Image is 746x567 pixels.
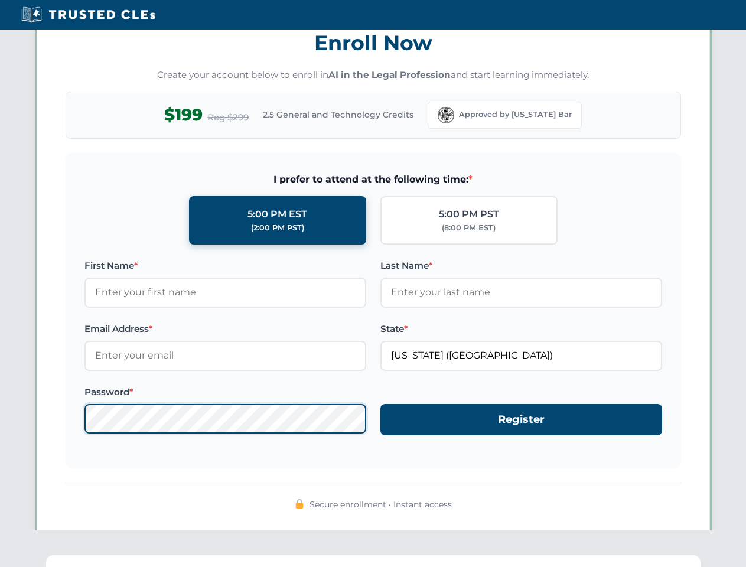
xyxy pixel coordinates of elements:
[84,322,366,336] label: Email Address
[295,499,304,509] img: 🔒
[310,498,452,511] span: Secure enrollment • Instant access
[380,322,662,336] label: State
[84,259,366,273] label: First Name
[164,102,203,128] span: $199
[18,6,159,24] img: Trusted CLEs
[84,172,662,187] span: I prefer to attend at the following time:
[84,341,366,370] input: Enter your email
[251,222,304,234] div: (2:00 PM PST)
[328,69,451,80] strong: AI in the Legal Profession
[380,404,662,435] button: Register
[84,278,366,307] input: Enter your first name
[439,207,499,222] div: 5:00 PM PST
[66,69,681,82] p: Create your account below to enroll in and start learning immediately.
[438,107,454,123] img: Florida Bar
[380,341,662,370] input: Florida (FL)
[66,24,681,61] h3: Enroll Now
[263,108,413,121] span: 2.5 General and Technology Credits
[84,385,366,399] label: Password
[380,278,662,307] input: Enter your last name
[380,259,662,273] label: Last Name
[247,207,307,222] div: 5:00 PM EST
[459,109,572,120] span: Approved by [US_STATE] Bar
[207,110,249,125] span: Reg $299
[442,222,496,234] div: (8:00 PM EST)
